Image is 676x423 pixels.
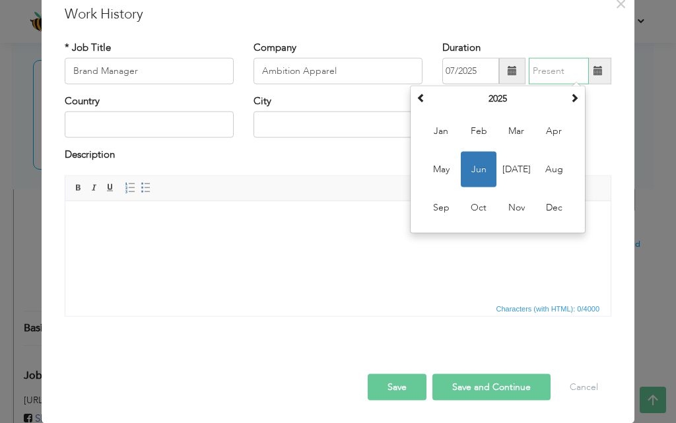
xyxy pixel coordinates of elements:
a: Insert/Remove Bulleted List [139,180,153,195]
a: Underline [103,180,118,195]
th: Select Year [429,89,566,109]
span: Feb [461,114,496,149]
a: Italic [87,180,102,195]
h3: Work History [65,4,611,24]
span: Next Year [570,93,579,102]
input: From [442,58,499,84]
span: Nov [498,190,534,226]
span: Characters (with HTML): 0/4000 [494,302,603,314]
span: May [423,152,459,187]
iframe: Rich Text Editor, workEditor [65,201,611,300]
span: Apr [536,114,572,149]
span: Oct [461,190,496,226]
span: Sep [423,190,459,226]
span: Jan [423,114,459,149]
label: Duration [442,40,481,54]
span: Dec [536,190,572,226]
a: Insert/Remove Numbered List [123,180,137,195]
span: Aug [536,152,572,187]
div: Statistics [494,302,604,314]
label: City [253,94,271,108]
span: Mar [498,114,534,149]
span: [DATE] [498,152,534,187]
span: Previous Year [417,93,426,102]
label: * Job Title [65,40,111,54]
label: Country [65,94,100,108]
a: Bold [71,180,86,195]
input: Present [529,58,589,84]
label: Company [253,40,296,54]
span: Jun [461,152,496,187]
button: Save and Continue [432,374,551,400]
button: Cancel [557,374,611,400]
label: Description [65,148,115,162]
button: Save [368,374,426,400]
